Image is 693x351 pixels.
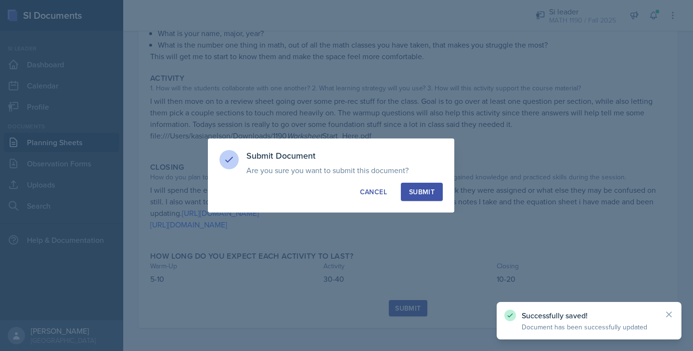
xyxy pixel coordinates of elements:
div: Submit [409,187,435,197]
p: Document has been successfully updated [522,322,656,332]
button: Submit [401,183,443,201]
h3: Submit Document [246,150,443,162]
button: Cancel [352,183,395,201]
div: Cancel [360,187,387,197]
p: Successfully saved! [522,311,656,320]
p: Are you sure you want to submit this document? [246,165,443,175]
